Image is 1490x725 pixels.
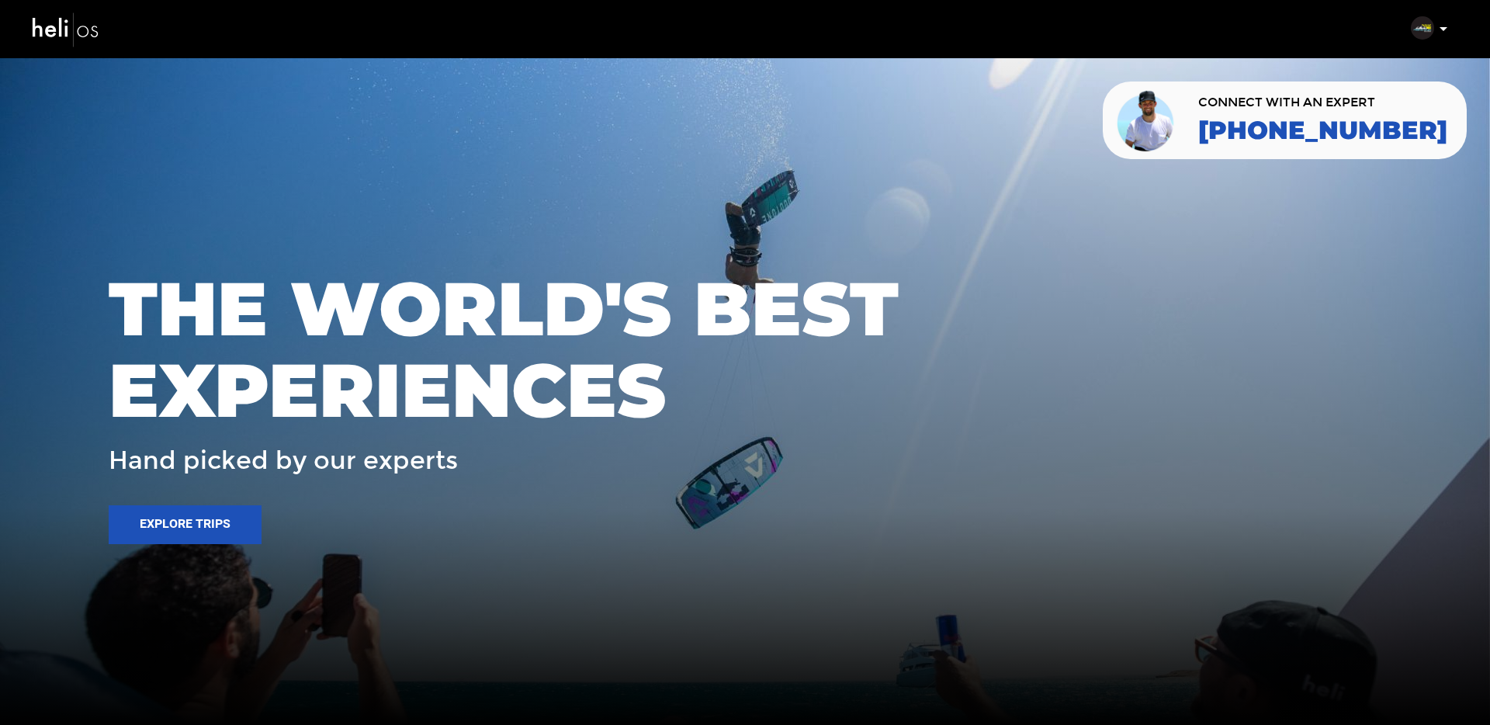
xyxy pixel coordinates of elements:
span: CONNECT WITH AN EXPERT [1198,96,1447,109]
button: Explore Trips [109,505,262,544]
span: Hand picked by our experts [109,447,458,474]
img: b42dc30c5a3f3bbb55c67b877aded823.png [1411,16,1434,40]
a: [PHONE_NUMBER] [1198,116,1447,144]
img: heli-logo [31,9,101,50]
span: THE WORLD'S BEST EXPERIENCES [109,268,1381,432]
img: contact our team [1114,88,1179,153]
